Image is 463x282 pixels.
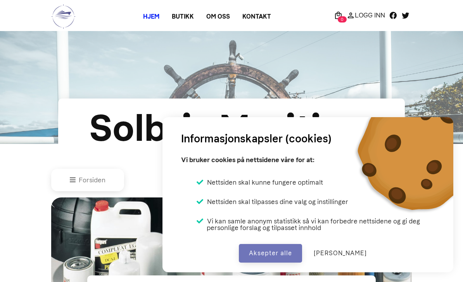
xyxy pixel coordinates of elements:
[51,4,76,29] img: logo
[181,153,314,166] p: Vi bruker cookies på nettsidene våre for at:
[166,10,200,24] a: Butikk
[304,244,377,263] button: [PERSON_NAME]
[200,10,236,24] a: Om oss
[70,176,105,184] a: Forsiden
[197,198,348,205] li: Nettsiden skal tilpasses dine valg og instillinger
[137,10,166,24] a: Hjem
[197,179,323,186] li: Nettsiden skal kunne fungere optimalt
[332,10,344,20] a: 0
[197,218,435,231] li: Vi kan samle anonym statistikk så vi kan forbedre nettsidene og gi deg personlige forslag og tilp...
[83,100,380,156] div: Solbris Maritime
[239,244,302,263] button: Aksepter alle
[344,10,387,20] a: Logg Inn
[51,169,412,191] nav: breadcrumb
[338,16,347,22] span: 0
[236,10,277,24] a: Kontakt
[181,131,332,147] h3: Informasjonskapsler (cookies)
